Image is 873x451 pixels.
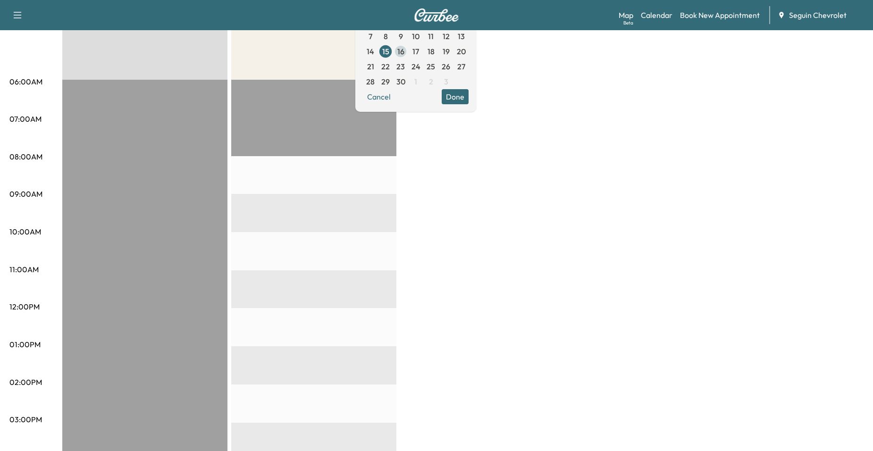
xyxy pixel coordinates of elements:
a: Calendar [641,9,672,21]
span: 12 [443,31,450,42]
span: 19 [443,46,450,57]
span: 27 [457,61,465,72]
span: 1 [414,76,417,87]
span: 2 [429,76,433,87]
span: 23 [396,61,405,72]
span: Seguin Chevrolet [789,9,847,21]
span: 10 [412,31,420,42]
span: 7 [369,31,372,42]
p: 09:00AM [9,188,42,200]
p: 03:00PM [9,414,42,425]
span: 3 [444,76,448,87]
span: 21 [367,61,374,72]
span: 8 [384,31,388,42]
span: 14 [367,46,374,57]
span: 17 [412,46,419,57]
span: 29 [381,76,390,87]
span: 11 [428,31,434,42]
p: 07:00AM [9,113,42,125]
p: 11:00AM [9,264,39,275]
span: 28 [366,76,375,87]
p: 02:00PM [9,376,42,388]
span: 13 [458,31,465,42]
span: 9 [399,31,403,42]
button: Cancel [363,89,395,104]
p: 06:00AM [9,76,42,87]
a: MapBeta [619,9,633,21]
p: 08:00AM [9,151,42,162]
button: Done [442,89,469,104]
p: 12:00PM [9,301,40,312]
span: 26 [442,61,450,72]
span: 25 [427,61,435,72]
a: Book New Appointment [680,9,760,21]
p: 10:00AM [9,226,41,237]
span: 22 [381,61,390,72]
img: Curbee Logo [414,8,459,22]
span: 18 [428,46,435,57]
div: Beta [623,19,633,26]
p: 01:00PM [9,339,41,350]
span: 15 [382,46,389,57]
span: 24 [411,61,420,72]
span: 30 [396,76,405,87]
span: 20 [457,46,466,57]
span: 16 [397,46,404,57]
